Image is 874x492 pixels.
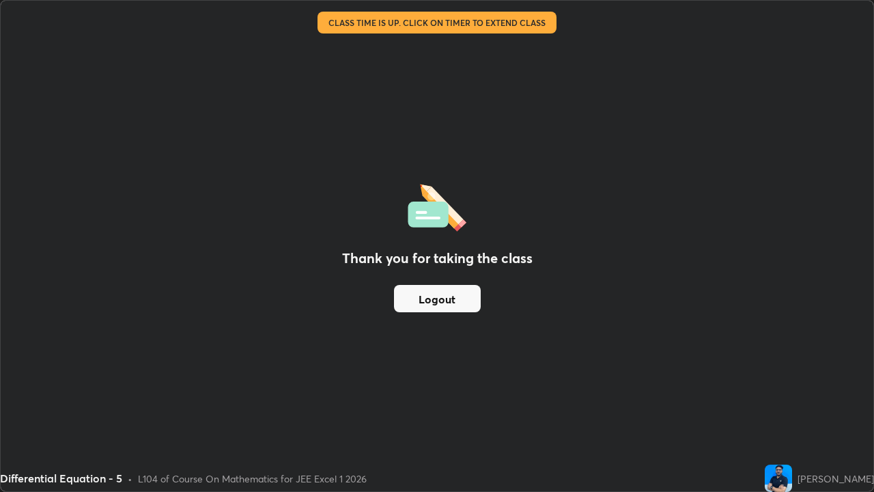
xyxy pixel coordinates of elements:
[138,471,367,486] div: L104 of Course On Mathematics for JEE Excel 1 2026
[765,465,792,492] img: ab24a058a92a4a82a9f905d27f7b9411.jpg
[394,285,481,312] button: Logout
[408,180,466,232] img: offlineFeedback.1438e8b3.svg
[342,248,533,269] h2: Thank you for taking the class
[798,471,874,486] div: [PERSON_NAME]
[128,471,132,486] div: •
